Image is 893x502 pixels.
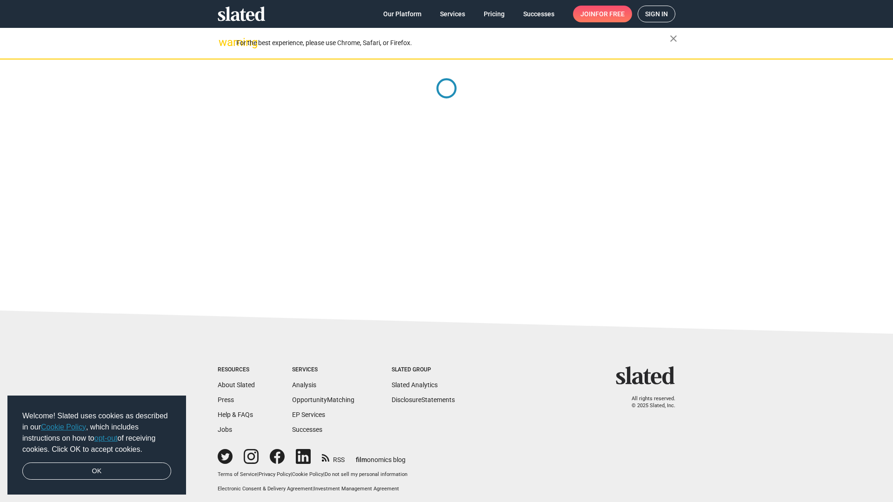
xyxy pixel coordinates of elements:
[356,456,367,463] span: film
[7,396,186,495] div: cookieconsent
[236,37,670,49] div: For the best experience, please use Chrome, Safari, or Firefox.
[219,37,230,48] mat-icon: warning
[622,396,675,409] p: All rights reserved. © 2025 Slated, Inc.
[292,471,323,477] a: Cookie Policy
[218,366,255,374] div: Resources
[440,6,465,22] span: Services
[218,426,232,433] a: Jobs
[638,6,675,22] a: Sign in
[218,486,313,492] a: Electronic Consent & Delivery Agreement
[523,6,554,22] span: Successes
[257,471,259,477] span: |
[218,411,253,418] a: Help & FAQs
[218,471,257,477] a: Terms of Service
[291,471,292,477] span: |
[325,471,407,478] button: Do not sell my personal information
[323,471,325,477] span: |
[94,434,118,442] a: opt-out
[292,381,316,389] a: Analysis
[392,396,455,403] a: DisclosureStatements
[292,366,354,374] div: Services
[645,6,668,22] span: Sign in
[376,6,429,22] a: Our Platform
[218,381,255,389] a: About Slated
[356,448,406,464] a: filmonomics blog
[392,366,455,374] div: Slated Group
[292,396,354,403] a: OpportunityMatching
[314,486,399,492] a: Investment Management Agreement
[668,33,679,44] mat-icon: close
[516,6,562,22] a: Successes
[580,6,625,22] span: Join
[383,6,421,22] span: Our Platform
[322,450,345,464] a: RSS
[22,410,171,455] span: Welcome! Slated uses cookies as described in our , which includes instructions on how to of recei...
[433,6,473,22] a: Services
[476,6,512,22] a: Pricing
[41,423,86,431] a: Cookie Policy
[218,396,234,403] a: Press
[292,426,322,433] a: Successes
[22,462,171,480] a: dismiss cookie message
[292,411,325,418] a: EP Services
[573,6,632,22] a: Joinfor free
[259,471,291,477] a: Privacy Policy
[392,381,438,389] a: Slated Analytics
[484,6,505,22] span: Pricing
[595,6,625,22] span: for free
[313,486,314,492] span: |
